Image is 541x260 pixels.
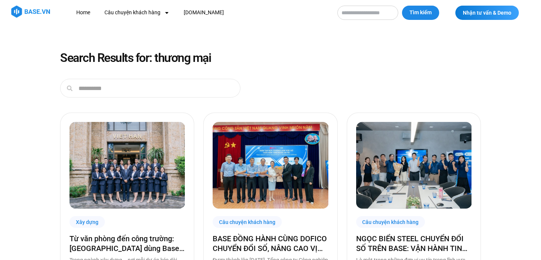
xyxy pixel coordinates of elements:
[60,52,481,64] h1: Search Results for: thương mại
[356,234,471,253] a: NGỌC BIỂN STEEL CHUYỂN ĐỔI SỐ TRÊN BASE: VẬN HÀNH TINH GỌN ĐỂ VƯƠN RA BIỂN LỚN
[213,234,328,253] a: BASE ĐỒNG HÀNH CÙNG DOFICO CHUYỂN ĐỔI SỐ, NÂNG CAO VỊ THẾ DOANH NGHIỆP VIỆT
[70,216,105,228] div: Xây dựng
[213,216,282,228] div: Câu chuyện khách hàng
[70,234,185,253] a: Từ văn phòng đến công trường: [GEOGRAPHIC_DATA] dùng Base số hóa hệ thống quản trị
[356,216,425,228] div: Câu chuyện khách hàng
[71,6,330,20] nav: Menu
[71,6,96,20] a: Home
[455,6,519,20] a: Nhận tư vấn & Demo
[463,10,511,15] span: Nhận tư vấn & Demo
[178,6,230,20] a: [DOMAIN_NAME]
[410,9,432,17] span: Tìm kiếm
[402,6,439,20] button: Tìm kiếm
[99,6,175,20] a: Câu chuyện khách hàng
